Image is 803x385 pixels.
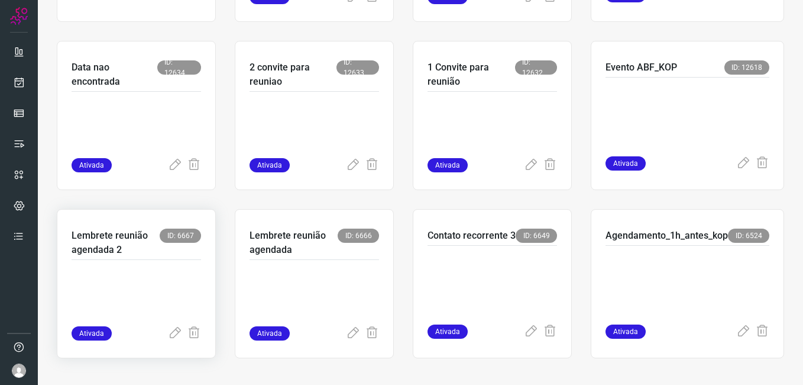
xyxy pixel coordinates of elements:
p: 1 Convite para reunião [428,60,515,89]
span: ID: 12634 [157,60,201,75]
span: Ativada [72,326,112,341]
span: Ativada [250,326,290,341]
span: ID: 6666 [338,229,379,243]
span: Ativada [428,158,468,172]
p: 2 convite para reuniao [250,60,336,89]
span: ID: 12633 [336,60,379,75]
p: Data nao encontrada [72,60,157,89]
span: ID: 12618 [724,60,769,75]
span: Ativada [428,325,468,339]
span: ID: 12632 [515,60,557,75]
span: ID: 6524 [728,229,769,243]
span: Ativada [606,325,646,339]
p: Evento ABF_KOP [606,60,677,75]
p: Lembrete reunião agendada [250,229,338,257]
span: Ativada [72,158,112,172]
p: Agendamento_1h_antes_kop [606,229,728,243]
span: Ativada [606,156,646,171]
img: avatar-user-boy.jpg [12,364,26,378]
span: ID: 6667 [160,229,201,243]
span: Ativada [250,158,290,172]
p: Contato recorrente 3 [428,229,516,243]
p: Lembrete reunião agendada 2 [72,229,160,257]
span: ID: 6649 [516,229,557,243]
img: Logo [10,7,28,25]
